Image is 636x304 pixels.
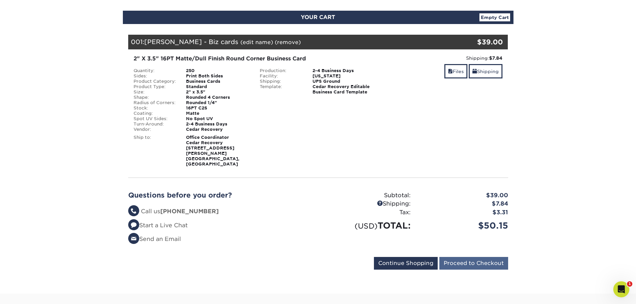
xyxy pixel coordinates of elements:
div: Matte [181,111,255,116]
span: 1 [627,281,632,287]
div: 001: [128,35,445,49]
div: Product Category: [129,79,181,84]
div: Standard [181,84,255,89]
div: Stock: [129,105,181,111]
div: No Spot UV [181,116,255,121]
div: $39.00 [445,37,503,47]
div: Coating: [129,111,181,116]
div: 16PT C2S [181,105,255,111]
div: Quantity: [129,68,181,73]
div: Production: [255,68,307,73]
h2: Questions before you order? [128,191,313,199]
div: Turn-Around: [129,121,181,127]
span: files [448,69,453,74]
div: Shape: [129,95,181,100]
div: Subtotal: [318,191,416,200]
div: Cedar Recovery Editable Business Card Template [307,84,381,95]
small: (USD) [355,222,378,230]
iframe: Intercom live chat [613,281,629,297]
div: UPS Ground [307,79,381,84]
div: $50.15 [416,219,513,232]
div: Rounded 4 Corners [181,95,255,100]
div: Rounded 1/4" [181,100,255,105]
input: Continue Shopping [374,257,438,270]
span: [PERSON_NAME] - Biz cards [144,38,238,45]
a: (remove) [275,39,301,45]
strong: $7.84 [489,55,502,61]
div: 2-4 Business Days [181,121,255,127]
div: [US_STATE] [307,73,381,79]
div: Print Both Sides [181,73,255,79]
a: (edit name) [240,39,273,45]
span: shipping [472,69,477,74]
div: 2-4 Business Days [307,68,381,73]
a: Empty Cart [479,13,510,21]
div: Vendor: [129,127,181,132]
div: 2" X 3.5" 16PT Matte/Dull Finish Round Corner Business Card [134,55,376,63]
div: Shipping: [386,55,503,61]
div: $7.84 [416,200,513,208]
div: Sides: [129,73,181,79]
div: $3.31 [416,208,513,217]
a: Send an Email [128,236,181,242]
div: TOTAL: [318,219,416,232]
div: Size: [129,89,181,95]
div: Business Cards [181,79,255,84]
div: Facility: [255,73,307,79]
div: $39.00 [416,191,513,200]
div: Shipping: [318,200,416,208]
div: 250 [181,68,255,73]
a: Start a Live Chat [128,222,188,229]
span: YOUR CART [301,14,335,20]
div: Tax: [318,208,416,217]
div: Radius of Corners: [129,100,181,105]
div: Shipping: [255,79,307,84]
a: Files [444,64,467,78]
strong: [PHONE_NUMBER] [160,208,219,215]
div: Product Type: [129,84,181,89]
div: Spot UV Sides: [129,116,181,121]
div: 2" x 3.5" [181,89,255,95]
iframe: Google Customer Reviews [2,284,57,302]
div: Template: [255,84,307,95]
input: Proceed to Checkout [439,257,508,270]
div: Ship to: [129,135,181,167]
strong: Office Coordinator Cedar Recovery [STREET_ADDRESS][PERSON_NAME] [GEOGRAPHIC_DATA], [GEOGRAPHIC_DATA] [186,135,239,167]
a: Shipping [469,64,502,78]
div: Cedar Recovery [181,127,255,132]
li: Call us [128,207,313,216]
